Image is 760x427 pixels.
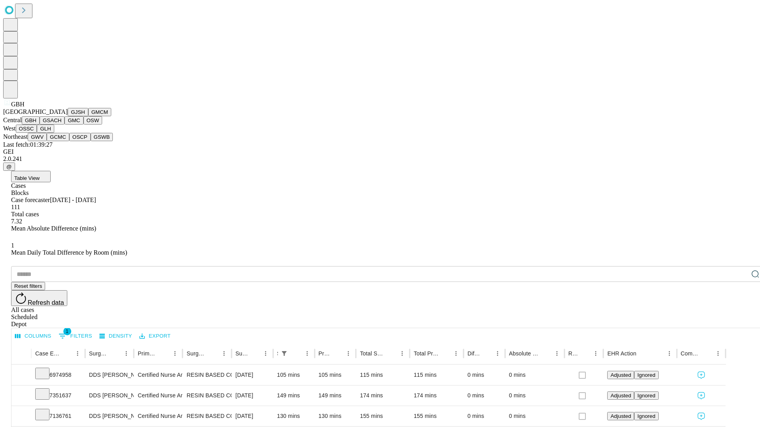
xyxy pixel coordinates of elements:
div: Primary Service [138,350,158,357]
span: West [3,125,16,132]
span: Adjusted [610,393,631,399]
button: Menu [397,348,408,359]
div: 1 active filter [279,348,290,359]
span: Mean Daily Total Difference by Room (mins) [11,249,127,256]
div: 0 mins [467,365,501,385]
button: Sort [579,348,590,359]
div: Case Epic Id [35,350,60,357]
div: Surgery Name [186,350,206,357]
button: Ignored [634,391,658,400]
span: Case forecaster [11,196,50,203]
button: Sort [332,348,343,359]
button: Ignored [634,412,658,420]
button: Adjusted [607,412,634,420]
button: Menu [551,348,562,359]
div: 149 mins [277,385,311,406]
button: Table View [11,171,51,182]
button: Expand [15,368,27,382]
button: Menu [169,348,180,359]
div: Total Predicted Duration [414,350,439,357]
div: 0 mins [509,365,560,385]
span: 111 [11,204,20,210]
button: Sort [110,348,121,359]
div: 6974958 [35,365,81,385]
div: Predicted In Room Duration [319,350,331,357]
div: Absolute Difference [509,350,540,357]
div: 155 mins [360,406,406,426]
span: Total cases [11,211,39,217]
span: 7.32 [11,218,22,225]
span: Central [3,117,22,123]
div: 0 mins [509,385,560,406]
div: RESIN BASED COMPOSITE 3 SURFACES, POSTERIOR [186,385,227,406]
div: Certified Nurse Anesthetist [138,406,179,426]
div: EHR Action [607,350,636,357]
button: Adjusted [607,371,634,379]
button: Density [97,330,134,342]
div: 105 mins [277,365,311,385]
span: Ignored [637,372,655,378]
button: GSACH [40,116,65,125]
span: Refresh data [28,299,64,306]
button: OSW [84,116,103,125]
button: GWV [28,133,47,141]
button: Sort [61,348,72,359]
button: Sort [291,348,302,359]
div: Surgery Date [236,350,248,357]
div: RESIN BASED COMPOSITE 1 SURFACE, POSTERIOR [186,365,227,385]
span: @ [6,164,12,170]
div: 115 mins [414,365,460,385]
span: Ignored [637,393,655,399]
div: Total Scheduled Duration [360,350,385,357]
span: [GEOGRAPHIC_DATA] [3,108,68,115]
div: [DATE] [236,385,269,406]
div: 130 mins [319,406,352,426]
div: Certified Nurse Anesthetist [138,365,179,385]
button: Sort [637,348,648,359]
span: Adjusted [610,413,631,419]
button: Sort [386,348,397,359]
button: Refresh data [11,290,67,306]
div: GEI [3,148,757,155]
div: 130 mins [277,406,311,426]
div: [DATE] [236,406,269,426]
button: Reset filters [11,282,45,290]
div: DDS [PERSON_NAME] K Dds [89,365,130,385]
button: GBH [22,116,40,125]
div: DDS [PERSON_NAME] K Dds [89,385,130,406]
button: Sort [540,348,551,359]
button: Menu [712,348,724,359]
span: Adjusted [610,372,631,378]
div: 149 mins [319,385,352,406]
button: Adjusted [607,391,634,400]
button: Expand [15,389,27,403]
button: Show filters [57,330,94,342]
button: OSCP [69,133,91,141]
span: 1 [11,242,14,249]
button: GMC [65,116,83,125]
span: Ignored [637,413,655,419]
div: Surgeon Name [89,350,109,357]
div: 115 mins [360,365,406,385]
div: DDS [PERSON_NAME] K Dds [89,406,130,426]
span: Northeast [3,133,28,140]
div: 2.0.241 [3,155,757,162]
button: Menu [664,348,675,359]
button: Sort [207,348,218,359]
div: 0 mins [467,406,501,426]
button: @ [3,162,15,171]
button: Menu [260,348,271,359]
div: 0 mins [509,406,560,426]
button: GSWB [91,133,113,141]
button: Sort [249,348,260,359]
button: Ignored [634,371,658,379]
span: GBH [11,101,25,108]
button: Menu [72,348,83,359]
button: Menu [343,348,354,359]
button: Sort [481,348,492,359]
button: GLH [37,125,54,133]
button: Expand [15,410,27,423]
div: 174 mins [414,385,460,406]
span: Last fetch: 01:39:27 [3,141,53,148]
button: OSSC [16,125,37,133]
